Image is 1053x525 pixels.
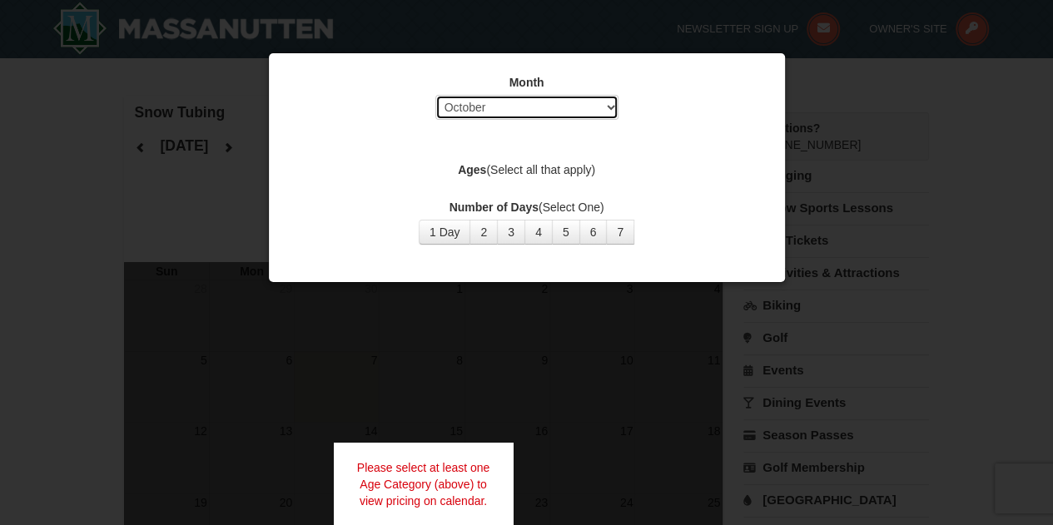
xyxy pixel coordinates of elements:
[497,220,525,245] button: 3
[290,161,764,178] label: (Select all that apply)
[419,220,471,245] button: 1 Day
[606,220,634,245] button: 7
[552,220,580,245] button: 5
[450,201,539,214] strong: Number of Days
[524,220,553,245] button: 4
[509,76,544,89] strong: Month
[290,199,764,215] label: (Select One)
[579,220,608,245] button: 6
[458,163,486,176] strong: Ages
[469,220,498,245] button: 2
